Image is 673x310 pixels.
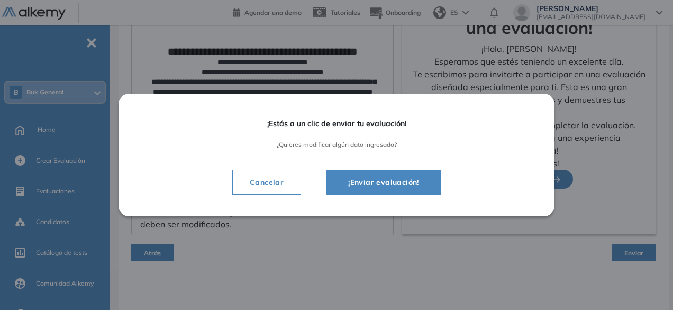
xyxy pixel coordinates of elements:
div: Widget de chat [620,259,673,310]
span: ¡Estás a un clic de enviar tu evaluación! [148,119,525,128]
span: Cancelar [241,176,292,189]
button: Cancelar [232,170,301,195]
button: ¡Enviar evaluación! [326,170,441,195]
span: ¿Quieres modificar algún dato ingresado? [148,141,525,148]
iframe: Chat Widget [620,259,673,310]
span: ¡Enviar evaluación! [340,176,428,189]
